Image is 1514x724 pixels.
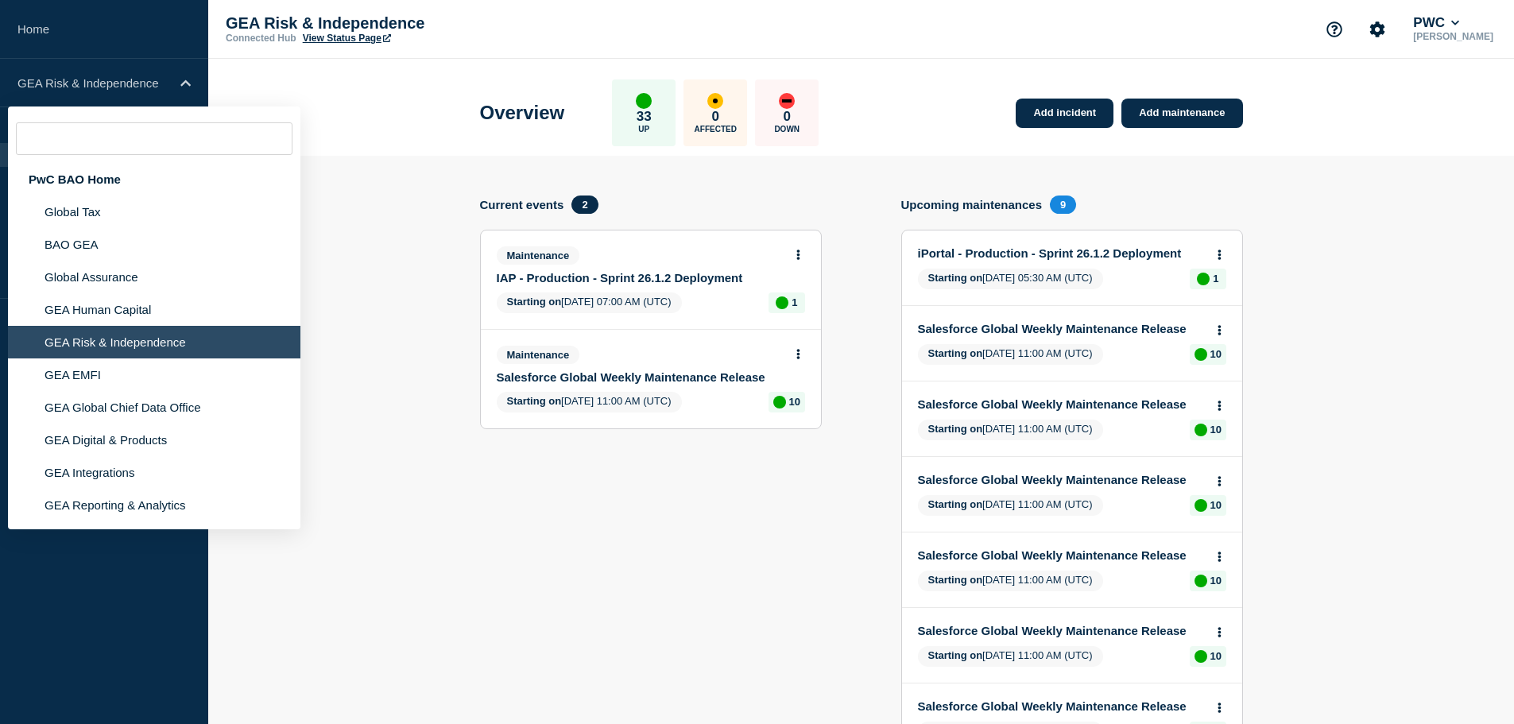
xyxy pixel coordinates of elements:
[779,93,795,109] div: down
[8,424,300,456] li: GEA Digital & Products
[928,574,983,586] span: Starting on
[8,163,300,196] div: PwC BAO Home
[497,370,784,384] a: Salesforce Global Weekly Maintenance Release
[695,125,737,134] p: Affected
[918,397,1205,411] a: Salesforce Global Weekly Maintenance Release
[1210,499,1222,511] p: 10
[1410,31,1497,42] p: [PERSON_NAME]
[480,102,565,124] h1: Overview
[571,196,598,214] span: 2
[1210,575,1222,587] p: 10
[8,293,300,326] li: GEA Human Capital
[8,391,300,424] li: GEA Global Chief Data Office
[497,271,784,285] a: IAP - Production - Sprint 26.1.2 Deployment
[226,14,544,33] p: GEA Risk & Independence
[1210,424,1222,436] p: 10
[918,699,1205,713] a: Salesforce Global Weekly Maintenance Release
[918,269,1103,289] span: [DATE] 05:30 AM (UTC)
[303,33,391,44] a: View Status Page
[1318,13,1351,46] button: Support
[8,326,300,358] li: GEA Risk & Independence
[1213,273,1218,285] p: 1
[712,109,719,125] p: 0
[480,198,564,211] h4: Current events
[918,322,1205,335] a: Salesforce Global Weekly Maintenance Release
[918,344,1103,365] span: [DATE] 11:00 AM (UTC)
[928,498,983,510] span: Starting on
[774,125,800,134] p: Down
[1195,499,1207,512] div: up
[918,420,1103,440] span: [DATE] 11:00 AM (UTC)
[8,196,300,228] li: Global Tax
[638,125,649,134] p: Up
[707,93,723,109] div: affected
[1410,15,1462,31] button: PWC
[1050,196,1076,214] span: 9
[497,246,580,265] span: Maintenance
[8,456,300,489] li: GEA Integrations
[918,246,1205,260] a: iPortal - Production - Sprint 26.1.2 Deployment
[918,571,1103,591] span: [DATE] 11:00 AM (UTC)
[918,646,1103,667] span: [DATE] 11:00 AM (UTC)
[918,624,1205,637] a: Salesforce Global Weekly Maintenance Release
[8,261,300,293] li: Global Assurance
[636,93,652,109] div: up
[928,272,983,284] span: Starting on
[918,495,1103,516] span: [DATE] 11:00 AM (UTC)
[1197,273,1210,285] div: up
[901,198,1043,211] h4: Upcoming maintenances
[928,649,983,661] span: Starting on
[1210,348,1222,360] p: 10
[773,396,786,408] div: up
[637,109,652,125] p: 33
[1210,650,1222,662] p: 10
[1195,650,1207,663] div: up
[226,33,296,44] p: Connected Hub
[497,392,682,412] span: [DATE] 11:00 AM (UTC)
[1016,99,1113,128] a: Add incident
[497,346,580,364] span: Maintenance
[1195,348,1207,361] div: up
[1195,424,1207,436] div: up
[792,296,797,308] p: 1
[1195,575,1207,587] div: up
[497,292,682,313] span: [DATE] 07:00 AM (UTC)
[928,423,983,435] span: Starting on
[507,296,562,308] span: Starting on
[507,395,562,407] span: Starting on
[784,109,791,125] p: 0
[776,296,788,309] div: up
[8,228,300,261] li: BAO GEA
[17,76,170,90] p: GEA Risk & Independence
[918,473,1205,486] a: Salesforce Global Weekly Maintenance Release
[789,396,800,408] p: 10
[8,358,300,391] li: GEA EMFI
[1361,13,1394,46] button: Account settings
[918,548,1205,562] a: Salesforce Global Weekly Maintenance Release
[8,489,300,521] li: GEA Reporting & Analytics
[928,347,983,359] span: Starting on
[1121,99,1242,128] a: Add maintenance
